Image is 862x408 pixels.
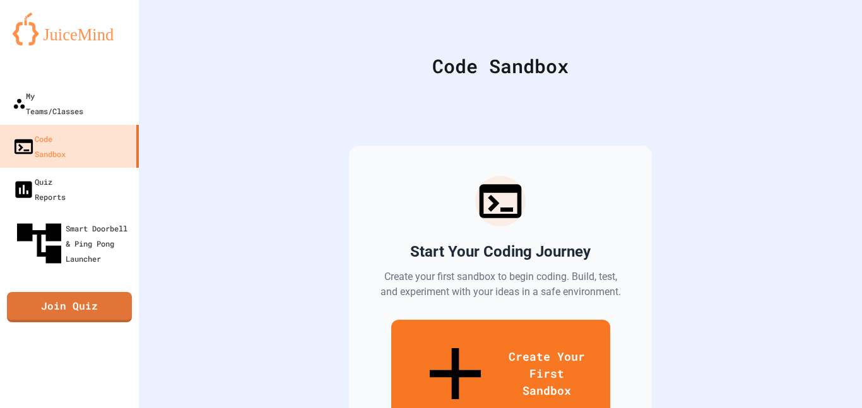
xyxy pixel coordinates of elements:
[13,174,66,204] div: Quiz Reports
[13,88,83,119] div: My Teams/Classes
[13,217,134,270] div: Smart Doorbell & Ping Pong Launcher
[379,269,622,300] p: Create your first sandbox to begin coding. Build, test, and experiment with your ideas in a safe ...
[410,242,591,262] h2: Start Your Coding Journey
[13,13,126,45] img: logo-orange.svg
[7,292,132,322] a: Join Quiz
[13,131,66,161] div: Code Sandbox
[170,52,830,80] div: Code Sandbox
